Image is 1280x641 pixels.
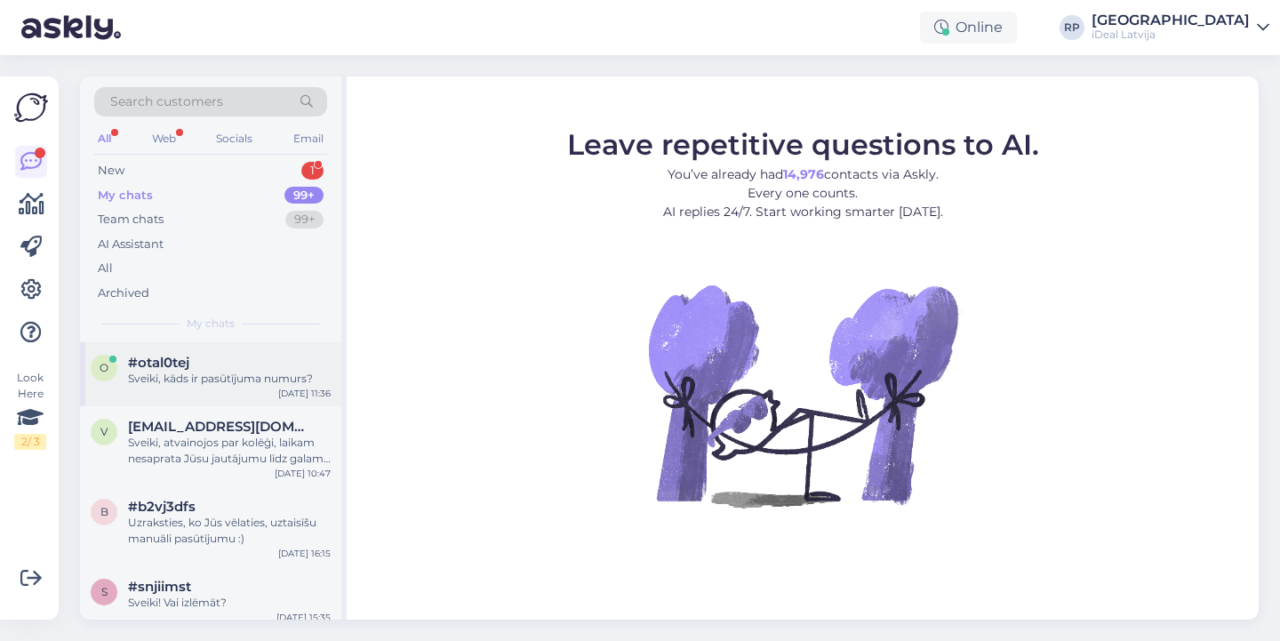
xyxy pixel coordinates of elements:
img: Askly Logo [14,91,48,124]
div: Look Here [14,370,46,450]
div: [DATE] 16:15 [278,547,331,560]
div: Archived [98,284,149,302]
div: My chats [98,187,153,204]
div: Email [290,127,327,150]
div: RP [1060,15,1084,40]
span: Search customers [110,92,223,111]
div: AI Assistant [98,236,164,253]
div: Web [148,127,180,150]
div: Sveiki! Vai izlēmāt? [128,595,331,611]
b: 14,976 [783,165,824,181]
div: 1 [301,162,324,180]
span: #otal0tej [128,355,189,371]
span: s [101,585,108,598]
div: [DATE] 15:35 [276,611,331,624]
span: valdisgol@inbox.lv [128,419,313,435]
div: Online [920,12,1017,44]
div: Sveiki, atvainojos par kolēģi, laikam nesaprata Jūsu jautājumu līdz galam. Jā šis Epico Hero Flip... [128,435,331,467]
div: New [98,162,124,180]
span: My chats [187,316,235,332]
div: 99+ [284,187,324,204]
span: v [100,425,108,438]
div: 2 / 3 [14,434,46,450]
div: iDeal Latvija [1092,28,1250,42]
span: o [100,361,108,374]
div: Team chats [98,211,164,228]
div: 99+ [285,211,324,228]
div: Socials [212,127,256,150]
div: All [94,127,115,150]
div: [DATE] 11:36 [278,387,331,400]
div: [GEOGRAPHIC_DATA] [1092,13,1250,28]
span: #b2vj3dfs [128,499,196,515]
span: b [100,505,108,518]
p: You’ve already had contacts via Askly. Every one counts. AI replies 24/7. Start working smarter [... [567,164,1039,220]
div: [DATE] 10:47 [275,467,331,480]
span: Leave repetitive questions to AI. [567,126,1039,161]
img: No Chat active [643,235,963,555]
div: Uzraksties, ko Jūs vēlaties, uztaisīšu manuāli pasūtījumu :) [128,515,331,547]
div: Sveiki, kāds ir pasūtījuma numurs? [128,371,331,387]
a: [GEOGRAPHIC_DATA]iDeal Latvija [1092,13,1269,42]
span: #snjiimst [128,579,191,595]
div: All [98,260,113,277]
